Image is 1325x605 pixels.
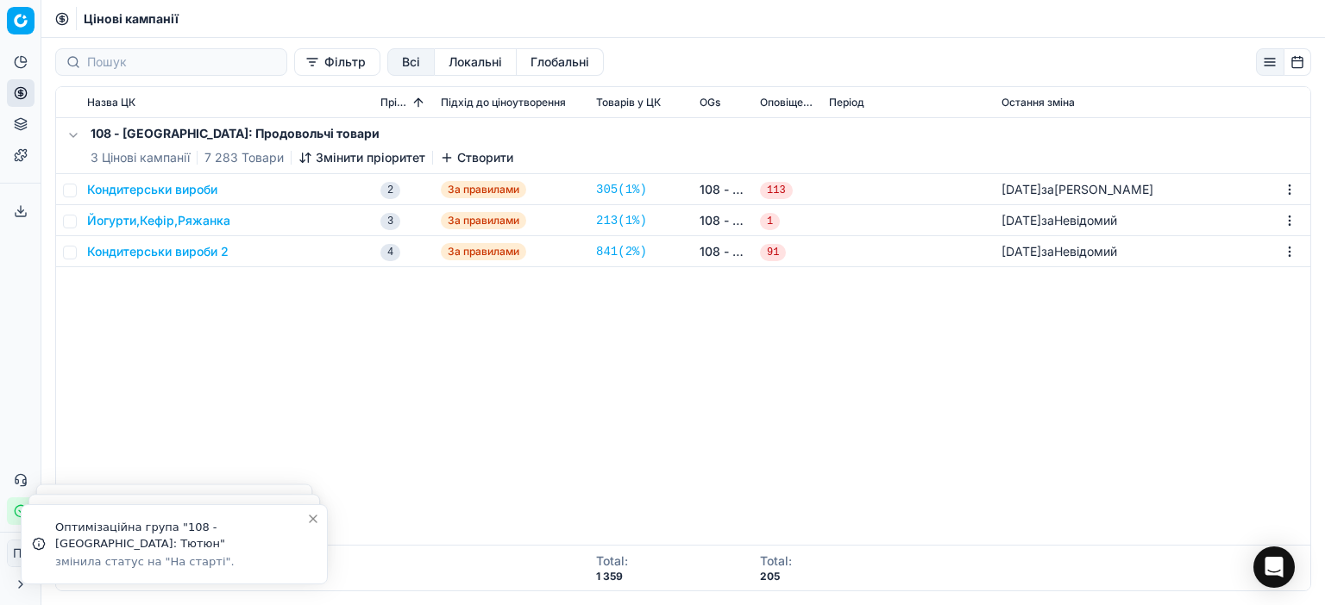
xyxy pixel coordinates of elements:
span: За правилами [441,181,526,198]
button: global [517,48,604,76]
span: Остання зміна [1002,96,1075,109]
span: 113 [760,182,793,199]
span: ПВ [8,540,34,566]
span: OGs [700,96,720,109]
div: Total : [760,552,792,570]
div: за Невідомий [1002,212,1117,229]
a: 305(1%) [596,181,647,198]
span: За правилами [441,212,526,229]
span: 7 283 Товари [204,149,284,166]
a: 108 - [GEOGRAPHIC_DATA]: Продовольчі товари [700,243,746,260]
div: Open Intercom Messenger [1253,546,1295,588]
div: Оптимізаційна група "108 - [GEOGRAPHIC_DATA]: Тютюн" [55,519,306,552]
span: Оповіщення [760,96,815,109]
span: Цінові кампанії [84,10,179,28]
span: 91 [760,244,786,261]
button: ПВ [7,540,35,567]
div: 205 [760,570,792,583]
span: 2 [380,182,400,199]
button: Створити [440,149,513,166]
button: Close toast [303,508,323,529]
div: Total : [596,552,628,570]
span: За правилами [441,243,526,260]
span: [DATE] [1002,213,1041,228]
button: all [387,48,435,76]
span: Підхід до ціноутворення [441,96,566,109]
a: 108 - [GEOGRAPHIC_DATA]: Продовольчі товари [700,181,746,198]
h5: 108 - [GEOGRAPHIC_DATA]: Продовольчі товари [91,125,513,142]
span: 3 [380,213,400,230]
button: Фільтр [294,48,380,76]
div: змінила статус на "На старті". [55,554,306,570]
a: 213(1%) [596,212,647,229]
a: 108 - [GEOGRAPHIC_DATA]: Продовольчі товари [700,212,746,229]
span: 4 [380,244,400,261]
button: Кондитерськи вироби 2 [87,243,229,260]
button: Кондитерськи вироби [87,181,217,198]
span: Пріоритет [380,96,410,109]
div: за [PERSON_NAME] [1002,181,1153,198]
span: [DATE] [1002,182,1041,196]
button: Змінити пріоритет [298,149,425,166]
span: 3 Цінові кампанії [91,149,190,166]
input: Пошук [87,53,276,71]
span: [DATE] [1002,244,1041,259]
button: Йогурти,Кефір,Ряжанка [87,212,230,229]
div: за Невідомий [1002,243,1117,260]
span: Товарів у ЦК [596,96,661,109]
a: 841(2%) [596,243,647,260]
span: 1 [760,213,780,230]
span: Період [829,96,864,109]
button: local [435,48,517,76]
nav: breadcrumb [84,10,179,28]
div: 1 359 [596,570,628,583]
button: Sorted by Пріоритет ascending [410,94,427,111]
span: Назва ЦК [87,96,135,109]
